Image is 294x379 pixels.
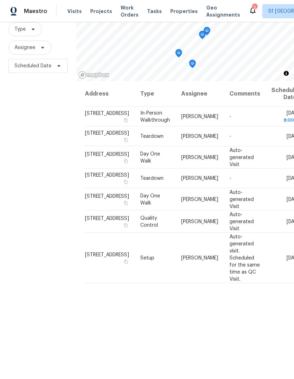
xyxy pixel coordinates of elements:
span: Projects [90,8,112,15]
span: Teardown [140,134,164,139]
th: Assignee [176,81,224,107]
span: Properties [170,8,198,15]
span: [STREET_ADDRESS] [85,131,129,136]
span: Work Orders [121,4,139,18]
span: - [229,114,231,119]
div: Map marker [199,31,206,42]
button: Copy Address [123,200,129,206]
span: - [229,176,231,181]
button: Copy Address [123,179,129,185]
span: Scheduled Date [14,62,51,69]
div: 2 [252,4,257,11]
span: [PERSON_NAME] [181,134,218,139]
span: Type [14,26,26,33]
span: [STREET_ADDRESS] [85,111,129,116]
span: Maestro [24,8,47,15]
span: Auto-generated Visit [229,212,254,231]
div: Map marker [203,27,210,38]
span: [PERSON_NAME] [181,176,218,181]
span: Teardown [140,176,164,181]
span: [STREET_ADDRESS] [85,216,129,221]
button: Copy Address [123,137,129,143]
span: Assignee [14,44,35,51]
span: Setup [140,255,154,260]
button: Copy Address [123,222,129,228]
span: In-Person Walkthrough [140,111,170,123]
span: Geo Assignments [206,4,240,18]
span: - [229,134,231,139]
span: [PERSON_NAME] [181,155,218,160]
button: Copy Address [123,258,129,264]
span: Auto-generated Visit [229,190,254,209]
a: Mapbox homepage [78,71,109,79]
th: Type [135,81,176,107]
span: Day One Walk [140,151,160,163]
th: Comments [224,81,266,107]
span: [STREET_ADDRESS] [85,252,129,257]
span: Day One Walk [140,193,160,205]
span: Auto-generated Visit [229,148,254,167]
span: [PERSON_NAME] [181,197,218,202]
span: Visits [67,8,82,15]
button: Copy Address [123,117,129,123]
span: [PERSON_NAME] [181,255,218,260]
span: Auto-generated visit. Scheduled for the same time as QC Visit. [229,234,260,281]
span: [PERSON_NAME] [181,219,218,224]
span: Tasks [147,9,162,14]
span: Toggle attribution [284,69,288,77]
button: Copy Address [123,158,129,164]
th: Address [85,81,135,107]
div: Map marker [175,49,182,60]
span: [STREET_ADDRESS] [85,152,129,157]
span: Quality Control [140,215,158,227]
span: [STREET_ADDRESS] [85,194,129,198]
span: [STREET_ADDRESS] [85,173,129,178]
div: Map marker [189,60,196,71]
button: Toggle attribution [282,69,290,78]
span: [PERSON_NAME] [181,114,218,119]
